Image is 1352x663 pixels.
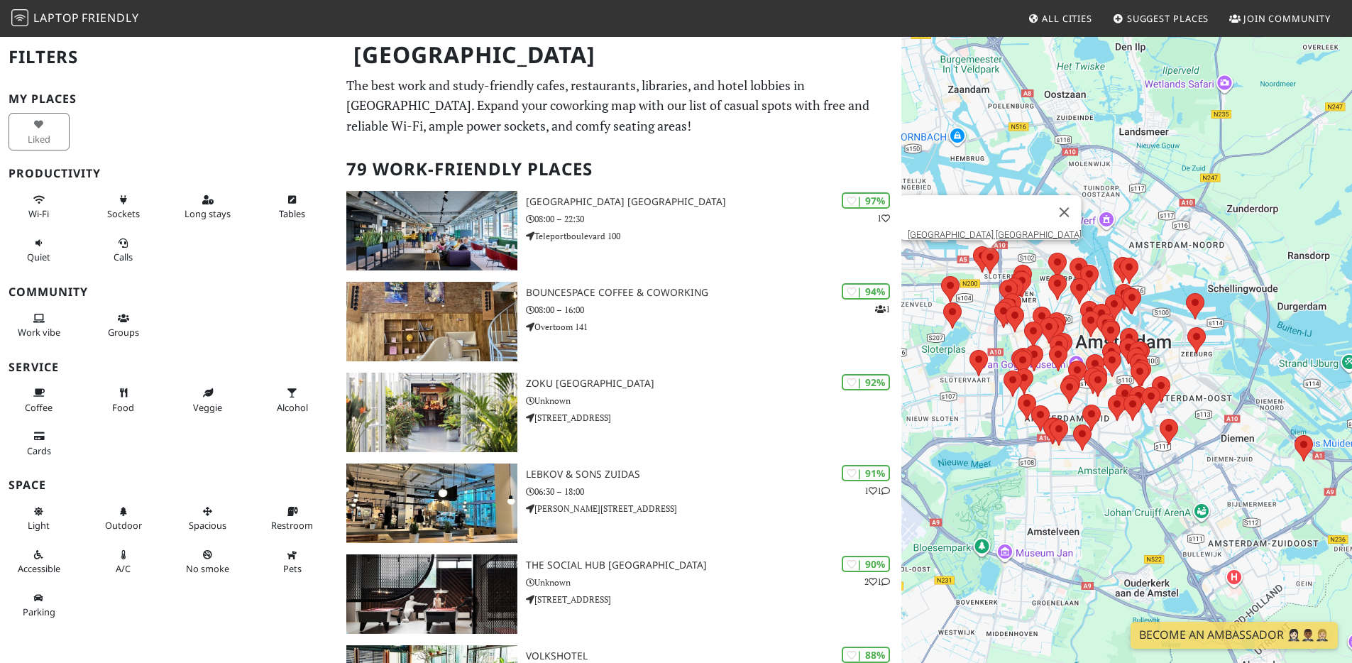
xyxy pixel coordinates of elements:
[25,401,53,414] span: Coffee
[346,191,517,270] img: Aristo Meeting Center Amsterdam
[108,326,139,339] span: Group tables
[9,478,329,492] h3: Space
[93,188,154,226] button: Sockets
[11,9,28,26] img: LaptopFriendly
[526,485,901,498] p: 06:30 – 18:00
[9,35,329,79] h2: Filters
[9,586,70,624] button: Parking
[23,606,55,618] span: Parking
[11,6,139,31] a: LaptopFriendly LaptopFriendly
[526,576,901,589] p: Unknown
[864,575,890,588] p: 2 1
[526,229,901,243] p: Teleportboulevard 100
[28,519,50,532] span: Natural light
[1107,6,1215,31] a: Suggest Places
[185,207,231,220] span: Long stays
[1047,195,1081,229] button: Sluiten
[338,554,901,634] a: The Social Hub Amsterdam City | 90% 21 The Social Hub [GEOGRAPHIC_DATA] Unknown [STREET_ADDRESS]
[279,207,305,220] span: Work-friendly tables
[27,251,50,263] span: Quiet
[93,307,154,344] button: Groups
[9,361,329,374] h3: Service
[346,75,893,136] p: The best work and study-friendly cafes, restaurants, libraries, and hotel lobbies in [GEOGRAPHIC_...
[33,10,79,26] span: Laptop
[1127,12,1209,25] span: Suggest Places
[9,381,70,419] button: Coffee
[526,303,901,317] p: 08:00 – 16:00
[9,500,70,537] button: Light
[9,307,70,344] button: Work vibe
[526,196,901,208] h3: [GEOGRAPHIC_DATA] [GEOGRAPHIC_DATA]
[93,381,154,419] button: Food
[93,543,154,581] button: A/C
[114,251,133,263] span: Video/audio calls
[116,562,131,575] span: Air conditioned
[526,411,901,424] p: [STREET_ADDRESS]
[526,287,901,299] h3: BounceSpace Coffee & Coworking
[346,282,517,361] img: BounceSpace Coffee & Coworking
[526,320,901,334] p: Overtoom 141
[27,444,51,457] span: Credit cards
[277,401,308,414] span: Alcohol
[283,562,302,575] span: Pet friendly
[842,647,890,663] div: | 88%
[177,500,238,537] button: Spacious
[177,381,238,419] button: Veggie
[93,231,154,269] button: Calls
[18,562,60,575] span: Accessible
[82,10,138,26] span: Friendly
[526,394,901,407] p: Unknown
[262,543,323,581] button: Pets
[105,519,142,532] span: Outdoor area
[186,562,229,575] span: Smoke free
[93,500,154,537] button: Outdoor
[526,378,901,390] h3: Zoku [GEOGRAPHIC_DATA]
[112,401,134,414] span: Food
[526,593,901,606] p: [STREET_ADDRESS]
[1131,622,1338,649] a: Become an Ambassador 🤵🏻‍♀️🤵🏾‍♂️🤵🏼‍♀️
[193,401,222,414] span: Veggie
[189,519,226,532] span: Spacious
[9,424,70,462] button: Cards
[346,554,517,634] img: The Social Hub Amsterdam City
[28,207,49,220] span: Stable Wi-Fi
[262,500,323,537] button: Restroom
[262,381,323,419] button: Alcohol
[9,188,70,226] button: Wi-Fi
[18,326,60,339] span: People working
[342,35,898,75] h1: [GEOGRAPHIC_DATA]
[346,464,517,543] img: Lebkov & Sons Zuidas
[338,373,901,452] a: Zoku Amsterdam | 92% Zoku [GEOGRAPHIC_DATA] Unknown [STREET_ADDRESS]
[338,191,901,270] a: Aristo Meeting Center Amsterdam | 97% 1 [GEOGRAPHIC_DATA] [GEOGRAPHIC_DATA] 08:00 – 22:30 Telepor...
[864,484,890,498] p: 1 1
[877,212,890,225] p: 1
[271,519,313,532] span: Restroom
[346,148,893,191] h2: 79 Work-Friendly Places
[1042,12,1092,25] span: All Cities
[346,373,517,452] img: Zoku Amsterdam
[842,465,890,481] div: | 91%
[177,543,238,581] button: No smoke
[9,285,329,299] h3: Community
[1224,6,1336,31] a: Join Community
[842,192,890,209] div: | 97%
[9,92,329,106] h3: My Places
[9,167,329,180] h3: Productivity
[526,502,901,515] p: [PERSON_NAME][STREET_ADDRESS]
[907,229,1081,240] a: [GEOGRAPHIC_DATA] [GEOGRAPHIC_DATA]
[526,650,901,662] h3: Volkshotel
[177,188,238,226] button: Long stays
[842,374,890,390] div: | 92%
[526,559,901,571] h3: The Social Hub [GEOGRAPHIC_DATA]
[842,556,890,572] div: | 90%
[338,464,901,543] a: Lebkov & Sons Zuidas | 91% 11 Lebkov & Sons Zuidas 06:30 – 18:00 [PERSON_NAME][STREET_ADDRESS]
[526,469,901,481] h3: Lebkov & Sons Zuidas
[9,543,70,581] button: Accessible
[9,231,70,269] button: Quiet
[842,283,890,300] div: | 94%
[1243,12,1331,25] span: Join Community
[338,282,901,361] a: BounceSpace Coffee & Coworking | 94% 1 BounceSpace Coffee & Coworking 08:00 – 16:00 Overtoom 141
[1022,6,1098,31] a: All Cities
[526,212,901,226] p: 08:00 – 22:30
[875,302,890,316] p: 1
